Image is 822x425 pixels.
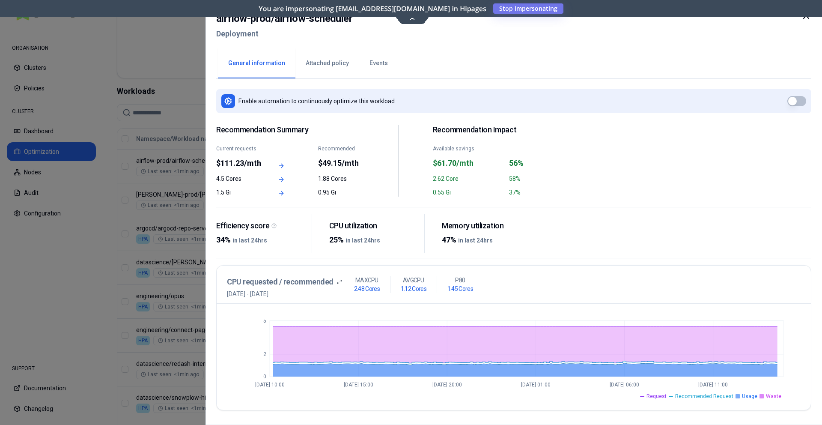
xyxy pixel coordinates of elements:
[318,157,364,169] div: $49.15/mth
[232,237,267,244] span: in last 24hrs
[433,125,581,135] h2: Recommendation Impact
[354,284,380,293] h1: 2.48 Cores
[216,145,262,152] div: Current requests
[295,48,359,78] button: Attached policy
[216,221,305,231] div: Efficiency score
[447,284,473,293] h1: 1.45 Cores
[432,382,462,388] tspan: [DATE] 20:00
[227,290,342,298] span: [DATE] - [DATE]
[216,174,262,183] div: 4.5 Cores
[442,234,530,246] div: 47%
[403,276,424,284] p: AVG CPU
[433,145,504,152] div: Available savings
[401,284,426,293] h1: 1.12 Cores
[263,351,266,357] tspan: 2
[344,382,373,388] tspan: [DATE] 15:00
[218,48,295,78] button: General information
[433,188,504,197] div: 0.55 Gi
[355,276,378,284] p: MAX CPU
[329,221,418,231] div: CPU utilization
[255,382,285,388] tspan: [DATE] 10:00
[216,188,262,197] div: 1.5 Gi
[646,393,667,400] span: Request
[216,11,352,26] h2: airflow-prod / airflow-scheduler
[455,276,465,284] p: P80
[359,48,398,78] button: Events
[458,237,493,244] span: in last 24hrs
[318,188,364,197] div: 0.95 Gi
[610,382,639,388] tspan: [DATE] 06:00
[216,234,305,246] div: 34%
[698,382,728,388] tspan: [DATE] 11:00
[509,188,580,197] div: 37%
[318,145,364,152] div: Recommended
[263,318,266,324] tspan: 5
[329,234,418,246] div: 25%
[227,276,334,288] h3: CPU requested / recommended
[442,221,530,231] div: Memory utilization
[521,382,551,388] tspan: [DATE] 01:00
[216,125,364,135] span: Recommendation Summary
[742,393,757,400] span: Usage
[318,174,364,183] div: 1.88 Cores
[238,97,396,105] p: Enable automation to continuously optimize this workload.
[433,174,504,183] div: 2.62 Core
[263,374,266,380] tspan: 0
[433,157,504,169] div: $61.70/mth
[216,157,262,169] div: $111.23/mth
[345,237,380,244] span: in last 24hrs
[509,157,580,169] div: 56%
[766,393,781,400] span: Waste
[216,26,352,42] h2: Deployment
[509,174,580,183] div: 58%
[675,393,733,400] span: Recommended Request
